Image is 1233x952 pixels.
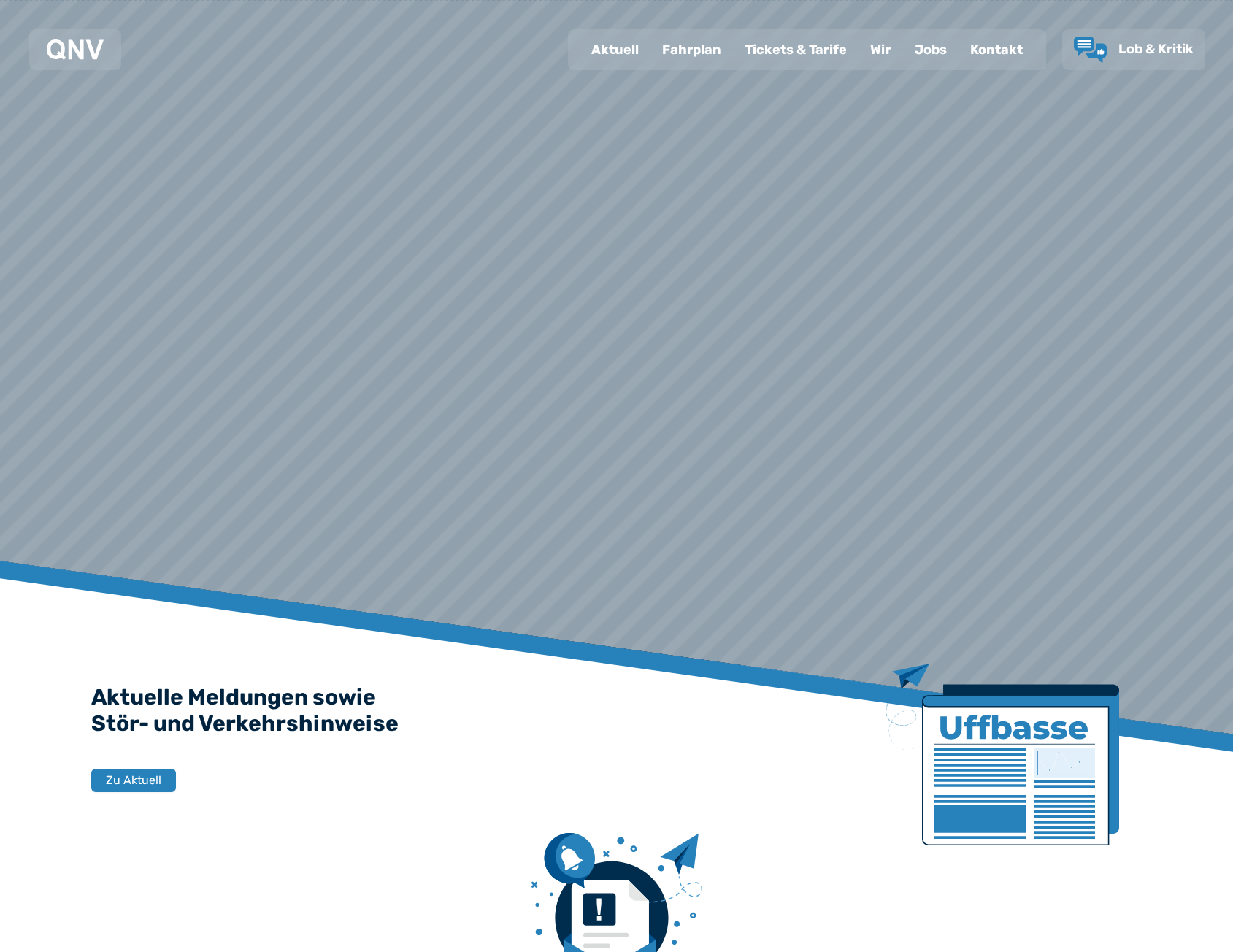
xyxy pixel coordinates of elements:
[47,35,104,64] a: QNV Logo
[47,39,104,60] img: QNV Logo
[859,31,903,69] a: Wir
[91,684,1142,737] h2: Aktuelle Meldungen sowie Stör- und Verkehrshinweise
[886,664,1119,845] img: Zeitung mit Titel Uffbase
[1074,37,1194,63] a: Lob & Kritik
[903,31,959,69] a: Jobs
[1118,41,1194,57] span: Lob & Kritik
[580,31,650,69] a: Aktuell
[959,31,1034,69] a: Kontakt
[650,31,733,69] a: Fahrplan
[91,769,176,792] button: Zu Aktuell
[733,31,859,69] a: Tickets & Tarife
